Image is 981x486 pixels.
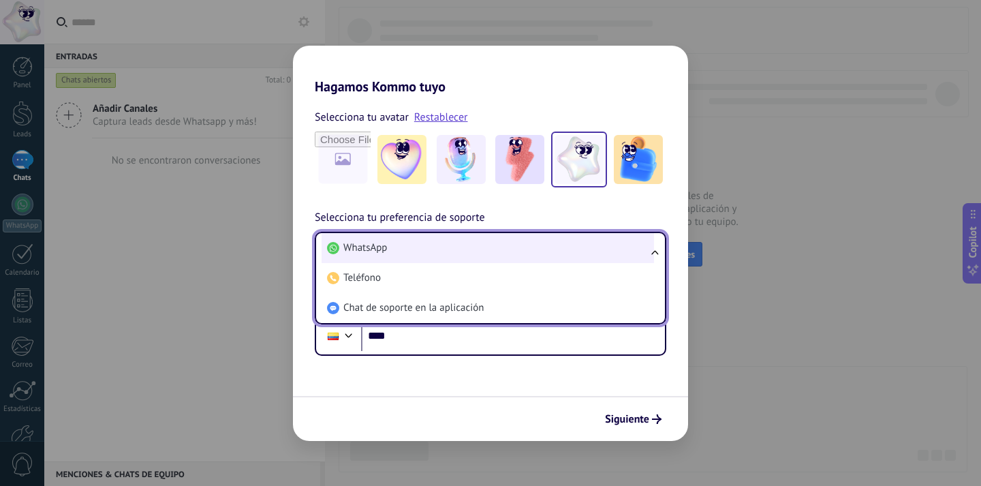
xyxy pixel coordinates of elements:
[599,408,668,431] button: Siguiente
[605,414,649,424] span: Siguiente
[614,135,663,184] img: -5.jpeg
[495,135,544,184] img: -3.jpeg
[320,322,346,350] div: Ecuador: + 593
[293,46,688,95] h2: Hagamos Kommo tuyo
[343,301,484,315] span: Chat de soporte en la aplicación
[437,135,486,184] img: -2.jpeg
[343,271,381,285] span: Teléfono
[414,110,468,124] a: Restablecer
[343,241,387,255] span: WhatsApp
[315,209,485,227] span: Selecciona tu preferencia de soporte
[555,135,604,184] img: -4.jpeg
[377,135,426,184] img: -1.jpeg
[315,108,409,126] span: Selecciona tu avatar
